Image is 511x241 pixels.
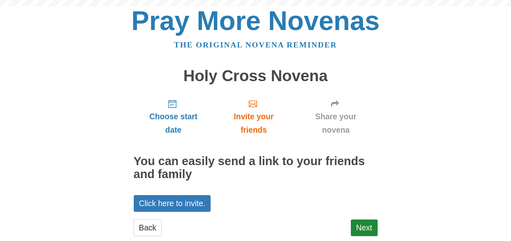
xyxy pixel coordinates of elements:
h2: You can easily send a link to your friends and family [134,155,378,181]
a: Share your novena [294,93,378,141]
a: Choose start date [134,93,213,141]
span: Choose start date [142,110,205,137]
a: Back [134,219,162,236]
a: Pray More Novenas [131,6,380,36]
a: Click here to invite. [134,195,211,212]
h1: Holy Cross Novena [134,67,378,85]
a: Next [351,219,378,236]
a: The original novena reminder [174,41,337,49]
span: Share your novena [302,110,370,137]
a: Invite your friends [213,93,294,141]
span: Invite your friends [221,110,286,137]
